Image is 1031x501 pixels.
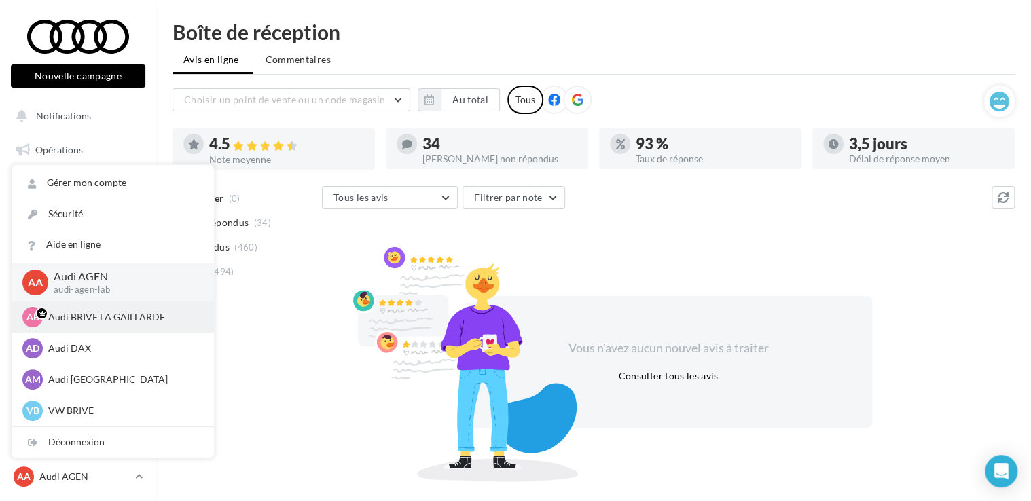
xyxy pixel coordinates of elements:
[11,64,145,88] button: Nouvelle campagne
[422,136,577,151] div: 34
[507,86,543,114] div: Tous
[173,22,1015,42] div: Boîte de réception
[8,169,148,198] a: Boîte de réception
[12,199,214,229] a: Sécurité
[441,88,500,111] button: Au total
[17,470,31,483] span: AA
[12,229,214,260] a: Aide en ligne
[54,269,192,284] p: Audi AGEN
[211,266,234,277] span: (494)
[8,238,148,267] a: Campagnes
[636,154,791,164] div: Taux de réponse
[25,373,41,386] span: AM
[849,154,1004,164] div: Délai de réponse moyen
[985,455,1017,487] div: Open Intercom Messenger
[39,470,130,483] p: Audi AGEN
[48,310,198,324] p: Audi BRIVE LA GAILLARDE
[254,217,271,228] span: (34)
[322,186,458,209] button: Tous les avis
[48,373,198,386] p: Audi [GEOGRAPHIC_DATA]
[551,339,785,357] div: Vous n'avez aucun nouvel avis à traiter
[209,155,364,164] div: Note moyenne
[8,136,148,164] a: Opérations
[234,242,257,253] span: (460)
[54,284,192,296] p: audi-agen-lab
[12,427,214,458] div: Déconnexion
[849,136,1004,151] div: 3,5 jours
[173,88,410,111] button: Choisir un point de vente ou un code magasin
[36,110,91,122] span: Notifications
[26,404,39,417] span: VB
[463,186,565,209] button: Filtrer par note
[209,136,364,152] div: 4.5
[636,136,791,151] div: 93 %
[418,88,500,111] button: Au total
[333,191,388,203] span: Tous les avis
[8,102,143,130] button: Notifications
[48,404,198,417] p: VW BRIVE
[8,305,148,346] a: PLV et print personnalisable
[184,94,385,105] span: Choisir un point de vente ou un code magasin
[28,274,43,290] span: AA
[422,154,577,164] div: [PERSON_NAME] non répondus
[8,204,148,233] a: Visibilité en ligne
[11,464,145,489] a: AA Audi AGEN
[26,310,39,324] span: AB
[8,272,148,300] a: Médiathèque
[266,54,331,65] span: Commentaires
[48,341,198,355] p: Audi DAX
[26,341,39,355] span: AD
[613,368,723,384] button: Consulter tous les avis
[35,144,83,155] span: Opérations
[12,168,214,198] a: Gérer mon compte
[185,216,249,229] span: Non répondus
